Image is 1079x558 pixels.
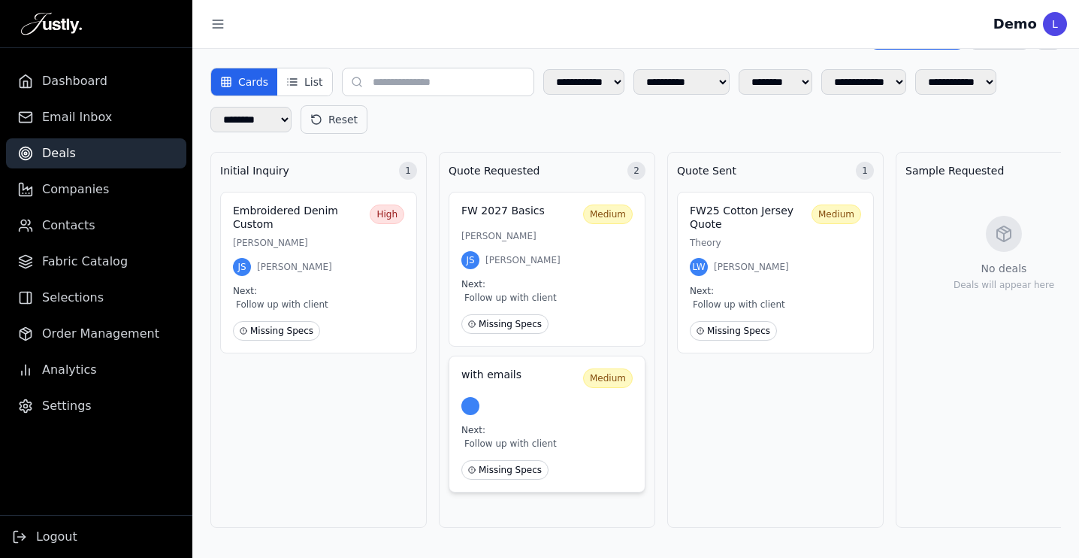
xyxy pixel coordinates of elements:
[42,144,76,162] span: Deals
[461,230,633,242] p: [PERSON_NAME]
[204,11,231,38] button: Toggle sidebar
[690,321,777,341] span: Missing Specs
[42,325,159,343] span: Order Management
[461,205,577,218] h3: FW 2027 Basics
[42,72,107,90] span: Dashboard
[981,261,1027,276] p: No deals
[677,163,736,178] h3: Quote Sent
[905,163,1004,178] h3: Sample Requested
[6,247,186,277] a: Fabric Catalog
[461,436,633,451] span: Follow up with client
[12,528,77,546] button: Logout
[220,163,289,178] h3: Initial Inquiry
[6,391,186,421] a: Settings
[42,289,104,307] span: Selections
[6,283,186,313] a: Selections
[6,319,186,349] a: Order Management
[461,279,485,290] span: Next:
[627,162,645,180] span: 2
[461,251,479,269] div: JS
[211,68,277,96] button: Cards
[461,314,549,334] span: Missing Specs
[461,368,577,382] h3: with emails
[714,261,789,273] span: [PERSON_NAME]
[690,297,861,312] span: Follow up with client
[954,279,1054,291] p: Deals will appear here
[6,102,186,132] a: Email Inbox
[233,321,320,341] span: Missing Specs
[6,66,186,96] a: Dashboard
[233,286,257,296] span: Next:
[42,253,128,271] span: Fabric Catalog
[233,258,251,276] div: JS
[856,162,874,180] span: 1
[42,361,97,379] span: Analytics
[233,237,404,249] p: [PERSON_NAME]
[690,237,861,249] p: Theory
[6,174,186,205] a: Companies
[6,138,186,168] a: Deals
[461,460,549,480] span: Missing Specs
[461,290,633,305] span: Follow up with client
[461,425,485,435] span: Next:
[583,368,633,388] span: Medium
[233,297,404,312] span: Follow up with client
[6,355,186,385] a: Analytics
[301,105,367,134] button: Reset
[993,14,1037,35] div: Demo
[233,205,364,231] h3: Embroidered Denim Custom
[36,528,77,546] span: Logout
[449,163,539,178] h3: Quote Requested
[42,108,112,126] span: Email Inbox
[690,286,714,296] span: Next:
[277,68,331,96] button: List
[399,162,417,180] span: 1
[812,205,861,224] span: Medium
[42,180,109,199] span: Companies
[6,211,186,241] a: Contacts
[1043,12,1067,36] div: L
[485,254,561,266] span: [PERSON_NAME]
[21,12,82,36] img: Justly Logo
[42,397,92,415] span: Settings
[583,205,633,224] span: Medium
[257,261,332,273] span: [PERSON_NAME]
[690,258,708,276] div: LW
[42,217,95,235] span: Contacts
[690,205,805,231] h3: FW25 Cotton Jersey Quote
[370,205,404,224] span: High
